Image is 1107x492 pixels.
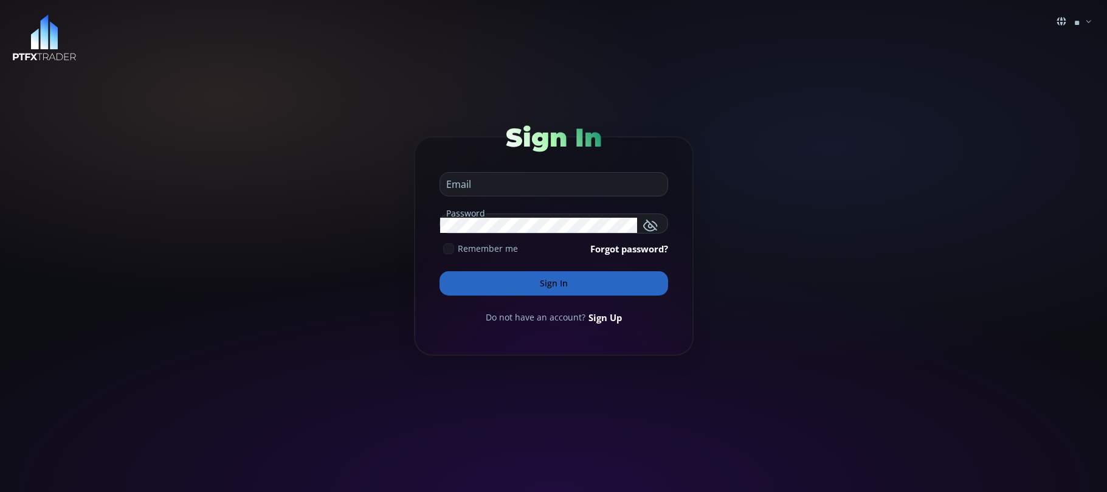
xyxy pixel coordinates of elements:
[588,311,622,324] a: Sign Up
[440,271,668,296] button: Sign In
[458,242,518,255] span: Remember me
[506,122,602,153] span: Sign In
[440,311,668,324] div: Do not have an account?
[590,242,668,255] a: Forgot password?
[12,15,77,61] img: LOGO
